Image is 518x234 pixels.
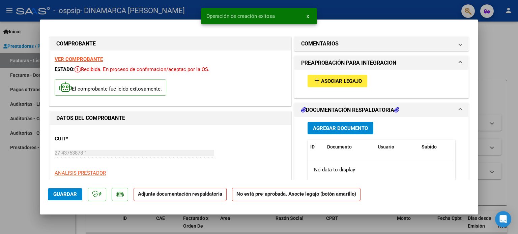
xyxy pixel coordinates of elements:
span: Guardar [53,191,77,197]
datatable-header-cell: Usuario [375,140,419,154]
a: VER COMPROBANTE [55,56,103,62]
div: PREAPROBACIÓN PARA INTEGRACION [294,70,468,98]
h1: PREAPROBACIÓN PARA INTEGRACION [301,59,396,67]
h1: DOCUMENTACIÓN RESPALDATORIA [301,106,399,114]
button: Guardar [48,188,82,200]
mat-expansion-panel-header: PREAPROBACIÓN PARA INTEGRACION [294,56,468,70]
button: Asociar Legajo [308,75,367,87]
strong: COMPROBANTE [56,40,96,47]
span: Operación de creación exitosa [206,13,275,20]
strong: No está pre-aprobada. Asocie legajo (botón amarillo) [232,188,361,201]
span: x [307,13,309,19]
span: ID [310,144,315,149]
strong: Adjunte documentación respaldatoria [138,191,222,197]
mat-expansion-panel-header: DOCUMENTACIÓN RESPALDATORIA [294,103,468,117]
datatable-header-cell: Documento [324,140,375,154]
strong: DATOS DEL COMPROBANTE [56,115,125,121]
button: Agregar Documento [308,122,373,134]
datatable-header-cell: ID [308,140,324,154]
span: ANALISIS PRESTADOR [55,170,106,176]
div: Open Intercom Messenger [495,211,511,227]
span: ESTADO: [55,66,75,72]
mat-expansion-panel-header: COMENTARIOS [294,37,468,51]
mat-icon: add [313,76,321,85]
span: Subido [422,144,437,149]
span: Agregar Documento [313,125,368,131]
button: x [301,10,314,22]
div: No data to display [308,161,453,178]
p: El comprobante fue leído exitosamente. [55,79,166,96]
datatable-header-cell: Acción [453,140,486,154]
h1: COMENTARIOS [301,40,339,48]
span: Documento [327,144,352,149]
span: Usuario [378,144,394,149]
span: Recibida. En proceso de confirmacion/aceptac por la OS. [75,66,209,72]
span: Asociar Legajo [321,78,362,84]
p: CUIT [55,135,124,143]
datatable-header-cell: Subido [419,140,453,154]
